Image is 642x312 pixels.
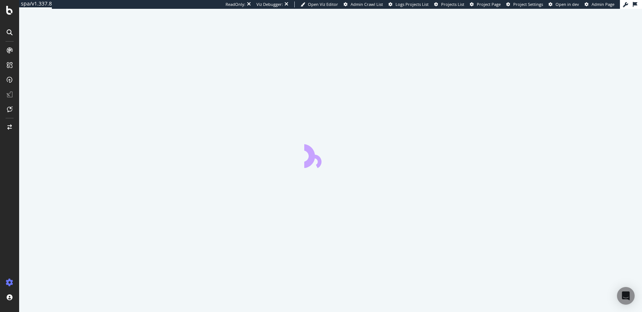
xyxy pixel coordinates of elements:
div: animation [304,141,357,168]
a: Project Page [470,1,501,7]
div: Open Intercom Messenger [617,287,635,305]
a: Admin Page [585,1,614,7]
span: Admin Crawl List [351,1,383,7]
a: Admin Crawl List [344,1,383,7]
a: Logs Projects List [389,1,429,7]
span: Open Viz Editor [308,1,338,7]
span: Projects List [441,1,464,7]
a: Open in dev [549,1,579,7]
span: Project Settings [513,1,543,7]
a: Projects List [434,1,464,7]
div: Viz Debugger: [256,1,283,7]
span: Project Page [477,1,501,7]
span: Admin Page [592,1,614,7]
a: Open Viz Editor [301,1,338,7]
a: Project Settings [506,1,543,7]
div: ReadOnly: [226,1,245,7]
span: Open in dev [556,1,579,7]
span: Logs Projects List [396,1,429,7]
